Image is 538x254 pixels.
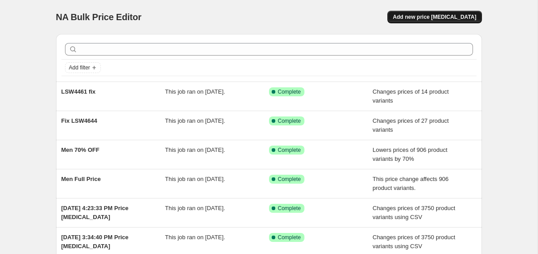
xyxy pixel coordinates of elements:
button: Add filter [65,62,101,73]
span: This job ran on [DATE]. [165,117,225,124]
span: Men 70% OFF [61,146,100,153]
span: This job ran on [DATE]. [165,234,225,241]
span: This job ran on [DATE]. [165,205,225,211]
span: This price change affects 906 product variants. [373,176,449,191]
span: NA Bulk Price Editor [56,12,142,22]
span: Changes prices of 3750 product variants using CSV [373,234,455,250]
span: Complete [278,176,301,183]
span: This job ran on [DATE]. [165,176,225,182]
span: Add new price [MEDICAL_DATA] [393,13,476,21]
span: Fix LSW4644 [61,117,97,124]
span: Changes prices of 14 product variants [373,88,449,104]
span: Complete [278,117,301,125]
span: Lowers prices of 906 product variants by 70% [373,146,447,162]
button: Add new price [MEDICAL_DATA] [387,11,482,23]
span: This job ran on [DATE]. [165,88,225,95]
span: [DATE] 3:34:40 PM Price [MEDICAL_DATA] [61,234,129,250]
span: Complete [278,88,301,95]
span: Changes prices of 3750 product variants using CSV [373,205,455,220]
span: LSW4461 fix [61,88,96,95]
span: This job ran on [DATE]. [165,146,225,153]
span: Complete [278,205,301,212]
span: Complete [278,146,301,154]
span: Men Full Price [61,176,101,182]
span: Add filter [69,64,90,71]
span: Changes prices of 27 product variants [373,117,449,133]
span: Complete [278,234,301,241]
span: [DATE] 4:23:33 PM Price [MEDICAL_DATA] [61,205,129,220]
